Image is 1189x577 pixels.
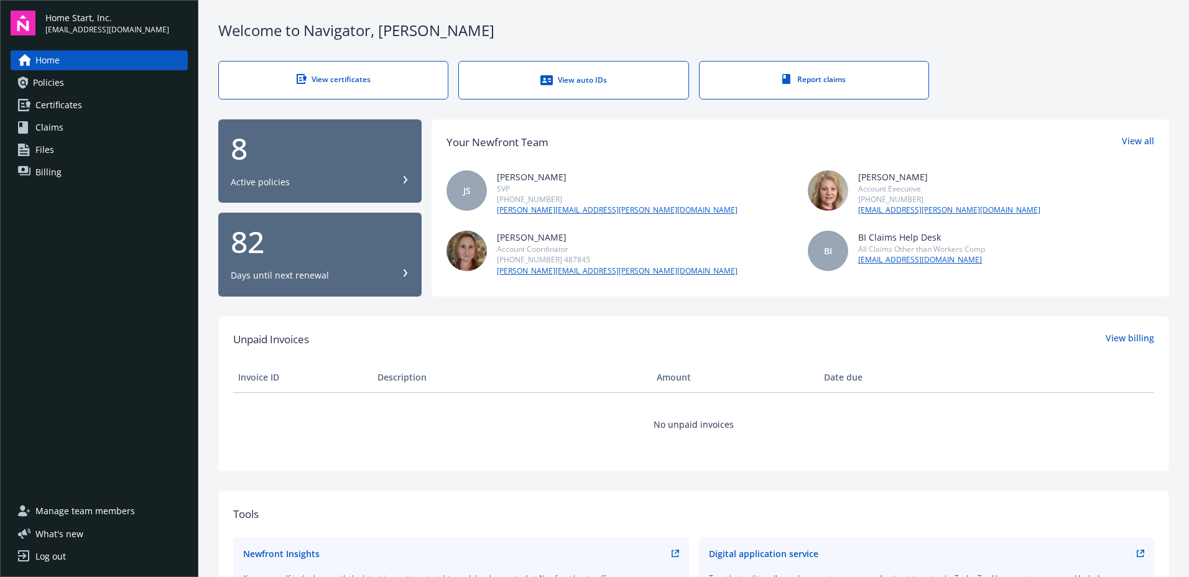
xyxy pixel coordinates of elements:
a: View auto IDs [458,61,688,99]
a: Files [11,140,188,160]
a: Certificates [11,95,188,115]
a: View all [1122,134,1154,150]
span: Home [35,50,60,70]
span: Unpaid Invoices [233,331,309,348]
a: [PERSON_NAME][EMAIL_ADDRESS][PERSON_NAME][DOMAIN_NAME] [497,265,738,277]
div: Days until next renewal [231,269,329,282]
img: photo [446,231,487,271]
div: [PERSON_NAME] [497,170,738,183]
span: JS [463,184,471,197]
div: Report claims [724,74,904,85]
a: [PERSON_NAME][EMAIL_ADDRESS][PERSON_NAME][DOMAIN_NAME] [497,205,738,216]
th: Description [372,362,652,392]
div: [PHONE_NUMBER] [497,194,738,205]
div: Log out [35,547,66,566]
button: 82Days until next renewal [218,213,422,297]
a: View billing [1106,331,1154,348]
a: Home [11,50,188,70]
button: What's new [11,527,103,540]
div: [PERSON_NAME] [858,170,1040,183]
a: View certificates [218,61,448,99]
div: Your Newfront Team [446,134,548,150]
div: View certificates [244,74,423,85]
th: Invoice ID [233,362,372,392]
div: BI Claims Help Desk [858,231,985,244]
div: [PHONE_NUMBER] [858,194,1040,205]
span: Claims [35,118,63,137]
span: Home Start, Inc. [45,11,169,24]
a: Policies [11,73,188,93]
button: Home Start, Inc.[EMAIL_ADDRESS][DOMAIN_NAME] [45,11,188,35]
a: Manage team members [11,501,188,521]
td: No unpaid invoices [233,392,1154,456]
div: SVP [497,183,738,194]
span: Files [35,140,54,160]
span: BI [824,244,832,257]
span: [EMAIL_ADDRESS][DOMAIN_NAME] [45,24,169,35]
div: Digital application service [709,547,818,560]
div: 8 [231,134,409,164]
div: All Claims Other than Workers Comp [858,244,985,254]
a: [EMAIL_ADDRESS][DOMAIN_NAME] [858,254,985,265]
button: 8Active policies [218,119,422,203]
span: Manage team members [35,501,135,521]
a: [EMAIL_ADDRESS][PERSON_NAME][DOMAIN_NAME] [858,205,1040,216]
div: Newfront Insights [243,547,320,560]
div: Welcome to Navigator , [PERSON_NAME] [218,20,1169,41]
div: Account Executive [858,183,1040,194]
img: navigator-logo.svg [11,11,35,35]
a: Claims [11,118,188,137]
span: Certificates [35,95,82,115]
div: Tools [233,506,1154,522]
th: Amount [652,362,819,392]
div: [PERSON_NAME] [497,231,738,244]
div: [PHONE_NUMBER] 487845 [497,254,738,265]
a: Report claims [699,61,929,99]
span: What ' s new [35,527,83,540]
div: 82 [231,227,409,257]
a: Billing [11,162,188,182]
img: photo [808,170,848,211]
div: Active policies [231,176,290,188]
span: Policies [33,73,64,93]
span: Billing [35,162,62,182]
div: Account Coordinator [497,244,738,254]
th: Date due [819,362,958,392]
div: View auto IDs [484,74,663,86]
